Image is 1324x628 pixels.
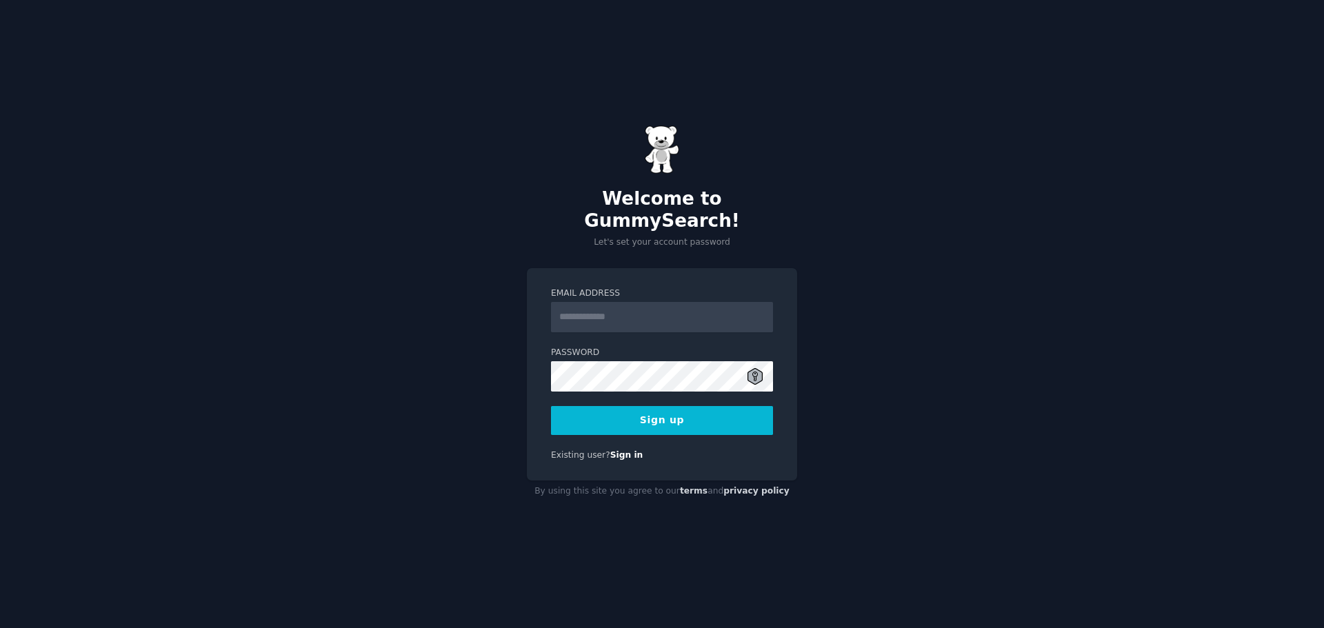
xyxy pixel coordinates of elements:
[527,480,797,503] div: By using this site you agree to our and
[527,188,797,232] h2: Welcome to GummySearch!
[527,236,797,249] p: Let's set your account password
[551,450,610,460] span: Existing user?
[551,287,773,300] label: Email Address
[551,406,773,435] button: Sign up
[551,347,773,359] label: Password
[645,125,679,174] img: Gummy Bear
[680,486,708,496] a: terms
[723,486,790,496] a: privacy policy
[610,450,643,460] a: Sign in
